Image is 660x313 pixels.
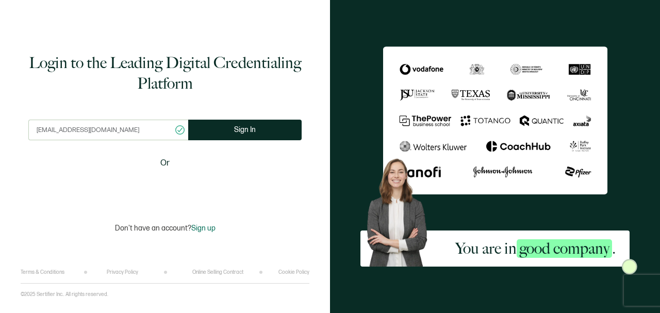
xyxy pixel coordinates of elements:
[107,269,138,275] a: Privacy Policy
[28,53,302,94] h1: Login to the Leading Digital Credentialing Platform
[160,157,170,170] span: Or
[360,153,441,267] img: Sertifier Login - You are in <span class="strong-h">good company</span>. Hero
[115,224,216,233] p: Don't have an account?
[517,239,612,258] span: good company
[278,269,309,275] a: Cookie Policy
[192,269,243,275] a: Online Selling Contract
[188,120,302,140] button: Sign In
[191,224,216,233] span: Sign up
[21,269,64,275] a: Terms & Conditions
[383,46,607,194] img: Sertifier Login - You are in <span class="strong-h">good company</span>.
[455,238,616,259] h2: You are in .
[622,259,637,274] img: Sertifier Login
[174,124,186,136] ion-icon: checkmark circle outline
[234,126,256,134] span: Sign In
[101,176,229,199] iframe: Sign in with Google Button
[28,120,188,140] input: Enter your work email address
[21,291,108,298] p: ©2025 Sertifier Inc.. All rights reserved.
